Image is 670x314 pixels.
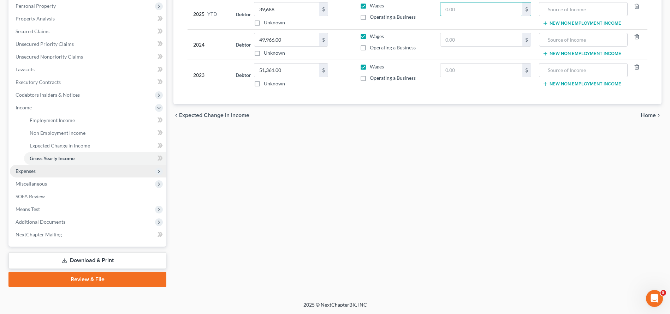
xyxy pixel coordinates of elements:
[10,12,166,25] a: Property Analysis
[16,41,74,47] span: Unsecured Priority Claims
[543,33,624,47] input: Source of Income
[24,127,166,139] a: Non Employment Income
[319,33,328,47] div: $
[543,64,624,77] input: Source of Income
[16,92,80,98] span: Codebtors Insiders & Notices
[10,50,166,63] a: Unsecured Nonpriority Claims
[24,114,166,127] a: Employment Income
[522,2,531,16] div: $
[319,64,328,77] div: $
[8,272,166,287] a: Review & File
[193,63,224,87] div: 2023
[30,143,90,149] span: Expected Change in Income
[10,25,166,38] a: Secured Claims
[370,33,384,39] span: Wages
[656,113,662,118] i: chevron_right
[16,3,56,9] span: Personal Property
[264,19,285,26] label: Unknown
[16,28,49,34] span: Secured Claims
[30,155,75,161] span: Gross Yearly Income
[440,33,522,47] input: 0.00
[542,51,621,56] button: New Non Employment Income
[16,181,47,187] span: Miscellaneous
[254,2,319,16] input: 0.00
[254,33,319,47] input: 0.00
[236,71,251,79] label: Debtor
[30,130,85,136] span: Non Employment Income
[370,14,416,20] span: Operating a Business
[16,104,32,110] span: Income
[16,206,40,212] span: Means Test
[16,54,83,60] span: Unsecured Nonpriority Claims
[522,64,531,77] div: $
[173,113,179,118] i: chevron_left
[543,2,624,16] input: Source of Income
[134,301,536,314] div: 2025 © NextChapterBK, INC
[16,193,45,199] span: SOFA Review
[370,75,416,81] span: Operating a Business
[660,290,666,296] span: 5
[193,2,224,26] div: 2025
[24,152,166,165] a: Gross Yearly Income
[16,168,36,174] span: Expenses
[440,64,522,77] input: 0.00
[236,41,251,48] label: Debtor
[542,20,621,26] button: New Non Employment Income
[641,113,656,118] span: Home
[646,290,663,307] iframe: Intercom live chat
[370,2,384,8] span: Wages
[16,79,61,85] span: Executory Contracts
[440,2,522,16] input: 0.00
[16,219,65,225] span: Additional Documents
[16,16,55,22] span: Property Analysis
[542,81,621,87] button: New Non Employment Income
[254,64,319,77] input: 0.00
[319,2,328,16] div: $
[264,49,285,56] label: Unknown
[30,117,75,123] span: Employment Income
[24,139,166,152] a: Expected Change in Income
[370,44,416,50] span: Operating a Business
[264,80,285,87] label: Unknown
[370,64,384,70] span: Wages
[10,228,166,241] a: NextChapter Mailing
[522,33,531,47] div: $
[16,66,35,72] span: Lawsuits
[193,33,224,57] div: 2024
[173,113,249,118] button: chevron_left Expected Change in Income
[10,76,166,89] a: Executory Contracts
[10,63,166,76] a: Lawsuits
[207,11,217,18] span: YTD
[641,113,662,118] button: Home chevron_right
[10,38,166,50] a: Unsecured Priority Claims
[10,190,166,203] a: SOFA Review
[8,252,166,269] a: Download & Print
[179,113,249,118] span: Expected Change in Income
[16,231,62,237] span: NextChapter Mailing
[236,11,251,18] label: Debtor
